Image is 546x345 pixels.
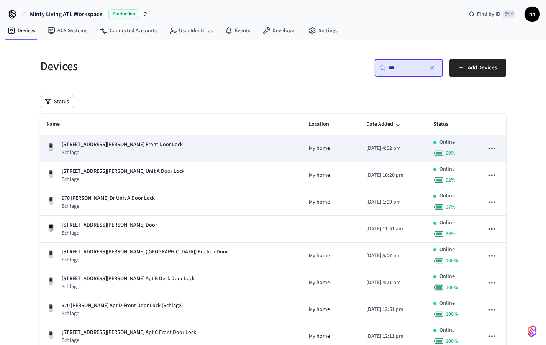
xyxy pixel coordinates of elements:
[309,279,330,287] span: My home
[366,332,421,340] p: [DATE] 12:11 pm
[366,198,421,206] p: [DATE] 1:09 pm
[439,273,455,281] p: Online
[446,310,458,318] span: 100 %
[439,219,455,227] p: Online
[366,279,421,287] p: [DATE] 4:21 pm
[41,24,93,38] a: ACS Systems
[366,252,421,260] p: [DATE] 5:07 pm
[309,252,330,260] span: My home
[309,332,330,340] span: My home
[62,229,157,237] p: Schlage
[439,326,455,334] p: Online
[108,9,139,19] span: Production
[46,223,56,232] img: Schlage Sense Smart Deadbolt with Camelot Trim, Front
[446,203,456,211] span: 97 %
[62,141,183,149] p: [STREET_ADDRESS][PERSON_NAME] Front Door Lock
[439,192,455,200] p: Online
[446,284,458,291] span: 100 %
[46,330,56,340] img: Yale Assure Touchscreen Wifi Smart Lock, Satin Nickel, Front
[219,24,256,38] a: Events
[46,169,56,179] img: Yale Assure Touchscreen Wifi Smart Lock, Satin Nickel, Front
[62,168,184,176] p: [STREET_ADDRESS][PERSON_NAME] Unit A Door Lock
[366,145,421,153] p: [DATE] 4:02 pm
[309,118,339,130] span: Location
[309,171,330,179] span: My home
[477,10,500,18] span: Find by ID
[468,63,497,73] span: Add Devices
[62,221,157,229] p: [STREET_ADDRESS][PERSON_NAME] Door
[62,176,184,183] p: Schlage
[446,176,456,184] span: 92 %
[446,257,458,264] span: 100 %
[462,7,521,21] div: Find by ID⌘ K
[62,310,183,317] p: Schlage
[439,165,455,173] p: Online
[46,143,56,152] img: Yale Assure Touchscreen Wifi Smart Lock, Satin Nickel, Front
[449,59,506,77] button: Add Devices
[256,24,302,38] a: Developer
[62,275,195,283] p: [STREET_ADDRESS][PERSON_NAME] Apt B Deck Door Lock
[46,277,56,286] img: Yale Assure Touchscreen Wifi Smart Lock, Satin Nickel, Front
[46,250,56,259] img: Yale Assure Touchscreen Wifi Smart Lock, Satin Nickel, Front
[62,149,183,156] p: Schlage
[309,145,330,153] span: My home
[93,24,163,38] a: Connected Accounts
[62,337,196,344] p: Schlage
[446,337,458,345] span: 100 %
[503,10,515,18] span: ⌘ K
[525,7,540,22] button: nn
[62,194,155,202] p: 970 [PERSON_NAME] Dr Unit A Door Lock
[302,24,344,38] a: Settings
[366,225,421,233] p: [DATE] 11:51 am
[163,24,219,38] a: User Identities
[62,283,195,291] p: Schlage
[366,118,403,130] span: Date Added
[40,59,269,74] h5: Devices
[446,230,456,238] span: 96 %
[40,95,74,108] button: Status
[309,225,310,233] span: -
[433,118,458,130] span: Status
[528,325,537,337] img: SeamLogoGradient.69752ec5.svg
[46,304,56,313] img: Yale Assure Touchscreen Wifi Smart Lock, Satin Nickel, Front
[30,10,102,19] span: Minty Living ATL Workspace
[62,202,155,210] p: Schlage
[309,306,330,314] span: My home
[46,118,70,130] span: Name
[439,138,455,146] p: Online
[62,329,196,337] p: [STREET_ADDRESS][PERSON_NAME] Apt C Front Door Lock
[366,306,421,314] p: [DATE] 12:51 pm
[46,196,56,205] img: Yale Assure Touchscreen Wifi Smart Lock, Satin Nickel, Front
[2,24,41,38] a: Devices
[62,256,228,264] p: Schlage
[62,302,183,310] p: 970 [PERSON_NAME] Apt D Front Door Lock (Schlage)
[446,149,456,157] span: 99 %
[366,171,421,179] p: [DATE] 10:20 pm
[439,246,455,254] p: Online
[439,299,455,307] p: Online
[309,198,330,206] span: My home
[525,7,539,21] span: nn
[62,248,228,256] p: [STREET_ADDRESS][PERSON_NAME] ([GEOGRAPHIC_DATA]) Kitchen Door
